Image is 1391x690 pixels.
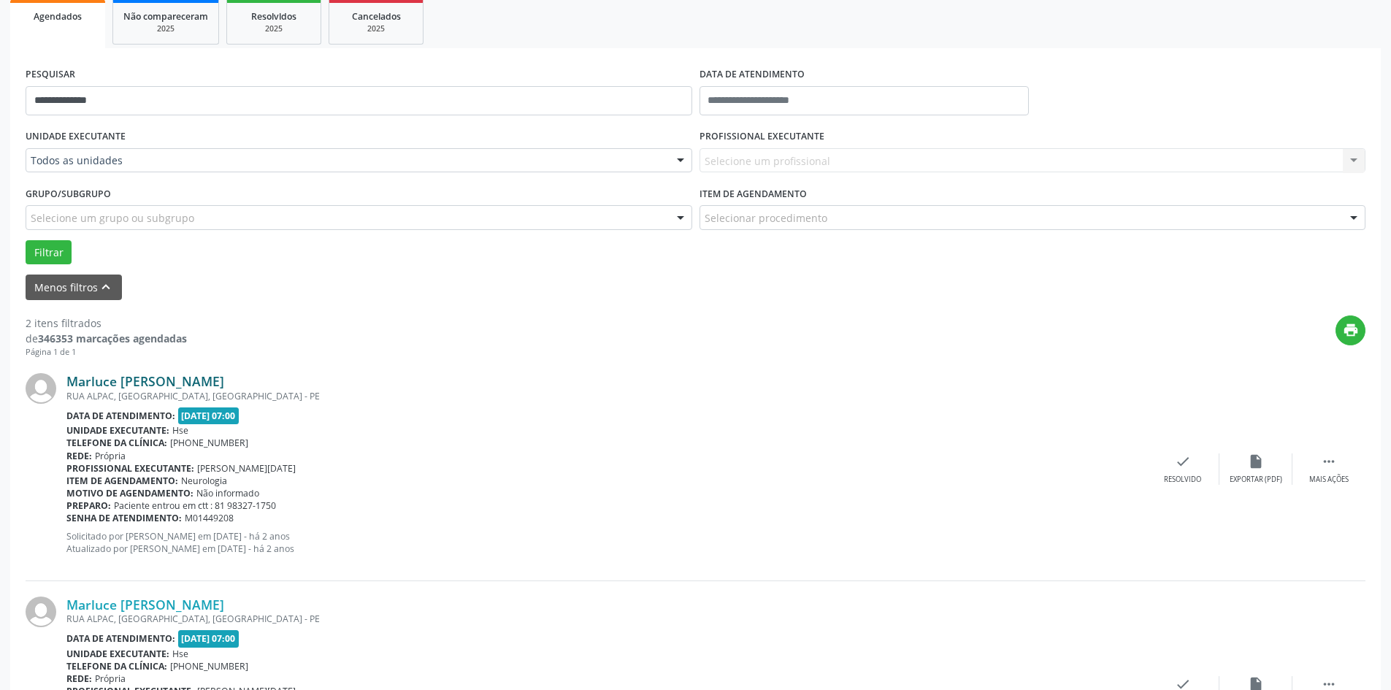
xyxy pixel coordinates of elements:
label: PROFISSIONAL EXECUTANTE [700,126,824,148]
label: UNIDADE EXECUTANTE [26,126,126,148]
b: Telefone da clínica: [66,437,167,449]
span: Hse [172,648,188,660]
div: Mais ações [1309,475,1349,485]
span: [DATE] 07:00 [178,630,240,647]
span: Não informado [196,487,259,499]
b: Rede: [66,672,92,685]
span: Paciente entrou em ctt : 81 98327-1750 [114,499,276,512]
div: 2025 [340,23,413,34]
button: Filtrar [26,240,72,265]
span: Todos as unidades [31,153,662,168]
span: M01449208 [185,512,234,524]
span: Hse [172,424,188,437]
b: Rede: [66,450,92,462]
div: Resolvido [1164,475,1201,485]
div: Exportar (PDF) [1230,475,1282,485]
b: Senha de atendimento: [66,512,182,524]
a: Marluce [PERSON_NAME] [66,373,224,389]
b: Unidade executante: [66,648,169,660]
b: Item de agendamento: [66,475,178,487]
div: 2 itens filtrados [26,315,187,331]
b: Motivo de agendamento: [66,487,193,499]
strong: 346353 marcações agendadas [38,331,187,345]
span: [DATE] 07:00 [178,407,240,424]
span: [PHONE_NUMBER] [170,437,248,449]
div: Página 1 de 1 [26,346,187,359]
span: Resolvidos [251,10,296,23]
span: Selecione um grupo ou subgrupo [31,210,194,226]
img: img [26,597,56,627]
label: PESQUISAR [26,64,75,86]
span: Neurologia [181,475,227,487]
span: [PERSON_NAME][DATE] [197,462,296,475]
b: Telefone da clínica: [66,660,167,672]
span: Cancelados [352,10,401,23]
div: de [26,331,187,346]
b: Preparo: [66,499,111,512]
span: Agendados [34,10,82,23]
label: Grupo/Subgrupo [26,183,111,205]
p: Solicitado por [PERSON_NAME] em [DATE] - há 2 anos Atualizado por [PERSON_NAME] em [DATE] - há 2 ... [66,530,1146,555]
img: img [26,373,56,404]
b: Data de atendimento: [66,410,175,422]
a: Marluce [PERSON_NAME] [66,597,224,613]
span: [PHONE_NUMBER] [170,660,248,672]
button: print [1336,315,1365,345]
span: Própria [95,672,126,685]
span: Não compareceram [123,10,208,23]
div: 2025 [237,23,310,34]
span: Selecionar procedimento [705,210,827,226]
div: RUA ALPAC, [GEOGRAPHIC_DATA], [GEOGRAPHIC_DATA] - PE [66,390,1146,402]
i: insert_drive_file [1248,453,1264,469]
span: Própria [95,450,126,462]
i:  [1321,453,1337,469]
i: keyboard_arrow_up [98,279,114,295]
b: Unidade executante: [66,424,169,437]
label: Item de agendamento [700,183,807,205]
div: 2025 [123,23,208,34]
button: Menos filtroskeyboard_arrow_up [26,275,122,300]
i: check [1175,453,1191,469]
b: Data de atendimento: [66,632,175,645]
div: RUA ALPAC, [GEOGRAPHIC_DATA], [GEOGRAPHIC_DATA] - PE [66,613,1146,625]
i: print [1343,322,1359,338]
b: Profissional executante: [66,462,194,475]
label: DATA DE ATENDIMENTO [700,64,805,86]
